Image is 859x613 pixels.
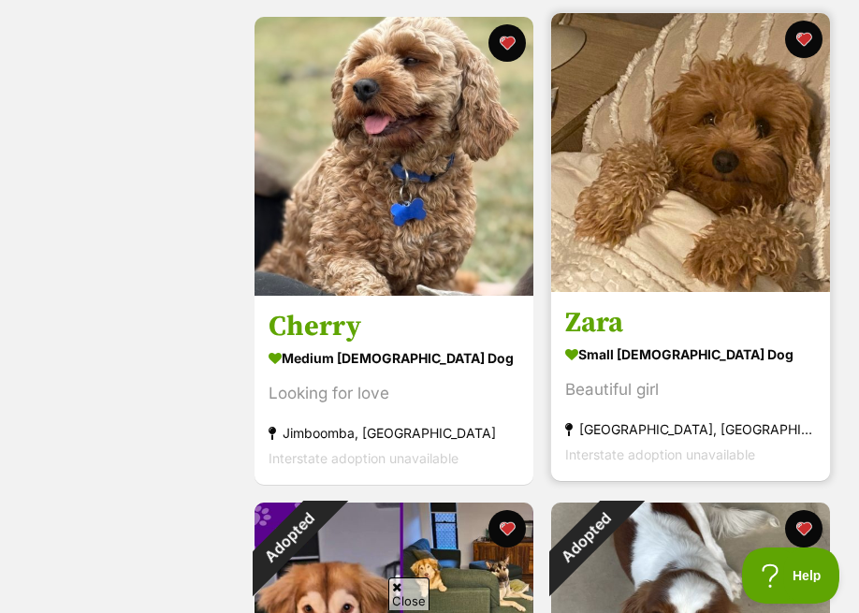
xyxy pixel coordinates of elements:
[565,341,816,368] div: small [DEMOGRAPHIC_DATA] Dog
[269,309,519,344] h3: Cherry
[742,547,840,604] iframe: Help Scout Beacon - Open
[551,13,830,292] img: Zara
[565,416,816,442] div: [GEOGRAPHIC_DATA], [GEOGRAPHIC_DATA]
[255,17,533,296] img: Cherry
[784,510,822,547] button: favourite
[488,24,526,62] button: favourite
[551,291,830,481] a: Zara small [DEMOGRAPHIC_DATA] Dog Beautiful girl [GEOGRAPHIC_DATA], [GEOGRAPHIC_DATA] Interstate ...
[388,577,429,610] span: Close
[565,446,755,462] span: Interstate adoption unavailable
[269,381,519,406] div: Looking for love
[784,21,822,58] button: favourite
[525,476,647,598] div: Adopted
[488,510,526,547] button: favourite
[565,377,816,402] div: Beautiful girl
[228,476,349,598] div: Adopted
[255,295,533,485] a: Cherry medium [DEMOGRAPHIC_DATA] Dog Looking for love Jimboomba, [GEOGRAPHIC_DATA] Interstate ado...
[269,344,519,372] div: medium [DEMOGRAPHIC_DATA] Dog
[565,305,816,341] h3: Zara
[269,420,519,445] div: Jimboomba, [GEOGRAPHIC_DATA]
[269,450,459,466] span: Interstate adoption unavailable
